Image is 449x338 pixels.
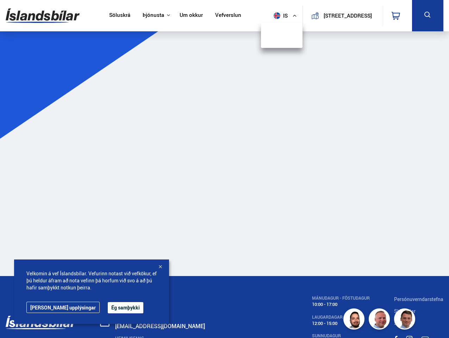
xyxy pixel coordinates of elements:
button: [STREET_ADDRESS] [322,13,374,19]
div: 10:00 - 17:00 [312,302,370,307]
div: SENDA SKILABOÐ [115,316,287,321]
div: MÁNUDAGUR - FÖSTUDAGUR [312,296,370,301]
img: FbJEzSuNWCJXmdc-.webp [395,309,416,331]
img: siFngHWaQ9KaOqBr.png [370,309,391,331]
a: Skilmalar [394,308,416,314]
a: Um okkur [180,12,203,19]
img: svg+xml;base64,PHN2ZyB4bWxucz0iaHR0cDovL3d3dy53My5vcmcvMjAwMC9zdmciIHdpZHRoPSI1MTIiIGhlaWdodD0iNT... [274,12,280,19]
span: is [271,12,288,19]
span: Velkomin á vef Íslandsbílar. Vefurinn notast við vefkökur, ef þú heldur áfram að nota vefinn þá h... [26,270,157,291]
button: is [271,5,303,26]
img: G0Ugv5HjCgRt.svg [6,4,80,27]
button: Opna LiveChat spjallviðmót [6,3,27,24]
a: Persónuverndarstefna [394,296,443,302]
a: Söluskrá [109,12,130,19]
button: Ég samþykki [108,302,143,313]
div: LAUGARDAGAR [312,315,370,320]
a: [EMAIL_ADDRESS][DOMAIN_NAME] [115,322,205,330]
a: [STREET_ADDRESS] [307,6,379,26]
div: 12:00 - 15:00 [312,321,370,326]
button: Þjónusta [143,12,164,19]
a: Vefverslun [215,12,241,19]
div: SÍMI [115,296,287,301]
a: [PERSON_NAME] upplýsingar [26,302,100,313]
img: nhp88E3Fdnt1Opn2.png [344,309,366,331]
